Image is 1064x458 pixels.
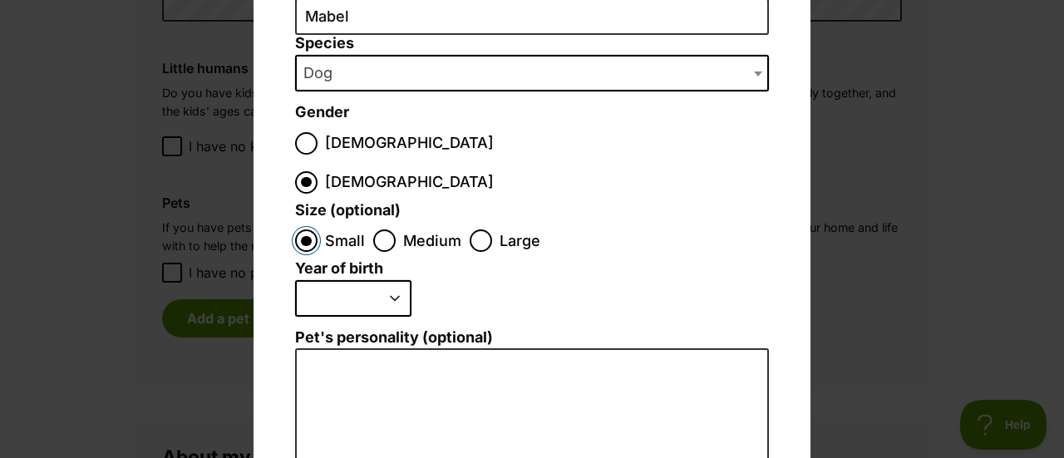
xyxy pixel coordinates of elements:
span: Small [325,229,365,252]
label: Size (optional) [295,202,401,219]
span: [DEMOGRAPHIC_DATA] [325,132,494,155]
span: [DEMOGRAPHIC_DATA] [325,171,494,194]
label: Species [295,35,769,52]
label: Year of birth [295,260,383,278]
label: Gender [295,104,349,121]
span: Dog [297,62,349,85]
span: Dog [295,55,769,91]
span: Medium [403,229,461,252]
label: Pet's personality (optional) [295,329,769,347]
span: Large [500,229,540,252]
